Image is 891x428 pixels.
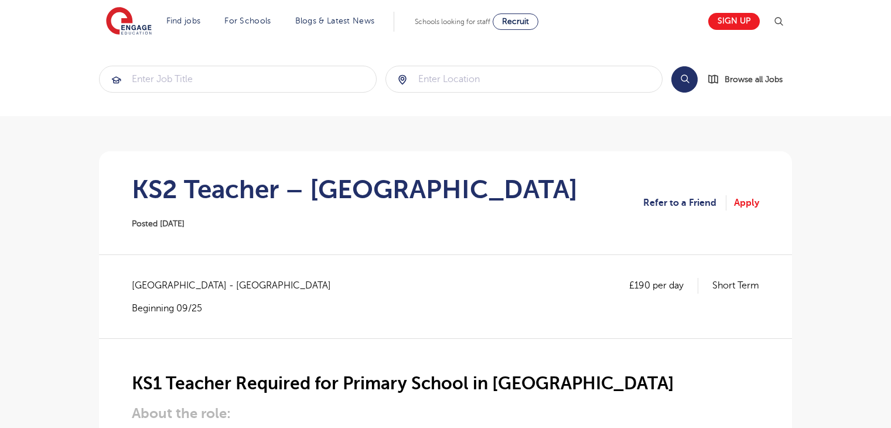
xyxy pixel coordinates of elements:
[132,175,578,204] h1: KS2 Teacher – [GEOGRAPHIC_DATA]
[132,278,343,293] span: [GEOGRAPHIC_DATA] - [GEOGRAPHIC_DATA]
[166,16,201,25] a: Find jobs
[708,13,760,30] a: Sign up
[734,195,759,210] a: Apply
[712,278,759,293] p: Short Term
[132,302,343,315] p: Beginning 09/25
[707,73,792,86] a: Browse all Jobs
[386,66,663,92] input: Submit
[725,73,783,86] span: Browse all Jobs
[493,13,538,30] a: Recruit
[132,373,759,393] h2: KS1 Teacher Required for Primary School in [GEOGRAPHIC_DATA]
[132,405,231,422] strong: About the role:
[385,66,663,93] div: Submit
[106,7,152,36] img: Engage Education
[629,278,698,293] p: £190 per day
[100,66,376,92] input: Submit
[295,16,375,25] a: Blogs & Latest News
[415,18,490,26] span: Schools looking for staff
[671,66,698,93] button: Search
[224,16,271,25] a: For Schools
[99,66,377,93] div: Submit
[132,219,185,228] span: Posted [DATE]
[643,195,726,210] a: Refer to a Friend
[502,17,529,26] span: Recruit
